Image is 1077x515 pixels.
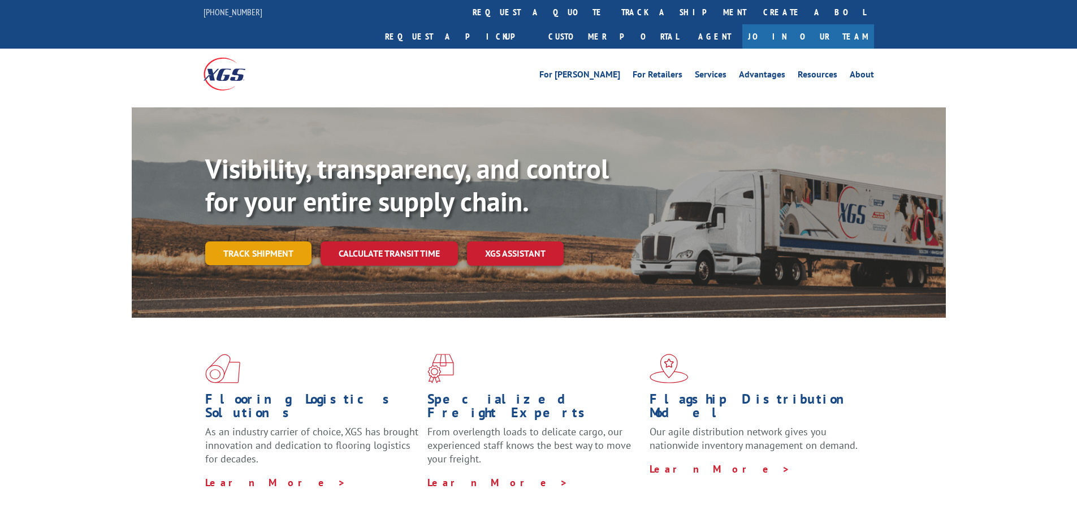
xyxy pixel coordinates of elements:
img: xgs-icon-flagship-distribution-model-red [650,354,689,383]
a: Advantages [739,70,785,83]
a: Calculate transit time [321,241,458,266]
img: xgs-icon-focused-on-flooring-red [427,354,454,383]
a: Services [695,70,726,83]
h1: Specialized Freight Experts [427,392,641,425]
a: [PHONE_NUMBER] [204,6,262,18]
a: About [850,70,874,83]
a: Agent [687,24,742,49]
a: Request a pickup [377,24,540,49]
a: For [PERSON_NAME] [539,70,620,83]
span: As an industry carrier of choice, XGS has brought innovation and dedication to flooring logistics... [205,425,418,465]
span: Our agile distribution network gives you nationwide inventory management on demand. [650,425,858,452]
a: Learn More > [427,476,568,489]
a: Resources [798,70,837,83]
a: Join Our Team [742,24,874,49]
a: Learn More > [205,476,346,489]
p: From overlength loads to delicate cargo, our experienced staff knows the best way to move your fr... [427,425,641,475]
b: Visibility, transparency, and control for your entire supply chain. [205,151,609,219]
a: Customer Portal [540,24,687,49]
h1: Flooring Logistics Solutions [205,392,419,425]
a: Track shipment [205,241,312,265]
a: Learn More > [650,462,790,475]
h1: Flagship Distribution Model [650,392,863,425]
a: For Retailers [633,70,682,83]
a: XGS ASSISTANT [467,241,564,266]
img: xgs-icon-total-supply-chain-intelligence-red [205,354,240,383]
